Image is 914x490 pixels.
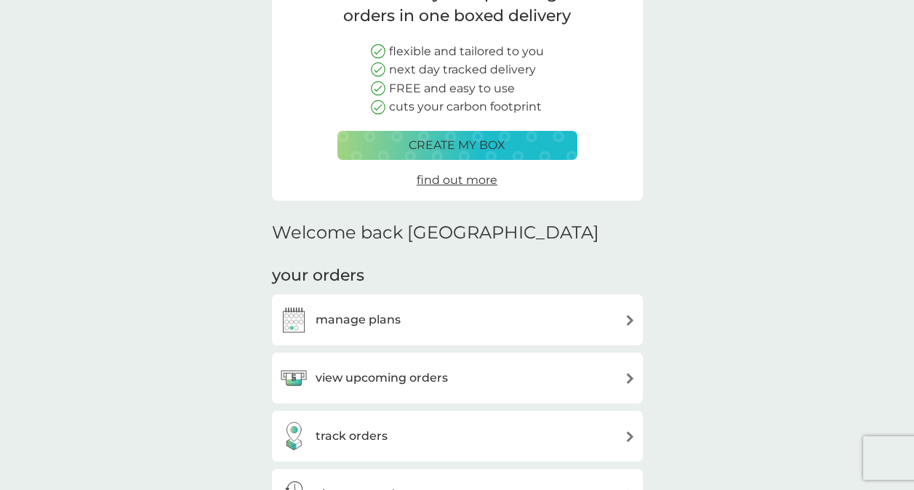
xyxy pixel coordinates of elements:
h3: your orders [272,265,364,287]
a: find out more [417,171,497,190]
button: create my box [337,131,577,160]
img: arrow right [625,373,636,384]
p: next day tracked delivery [389,60,536,79]
p: cuts your carbon footprint [389,97,542,116]
p: create my box [409,136,505,155]
h2: Welcome back [GEOGRAPHIC_DATA] [272,222,599,244]
p: FREE and easy to use [389,79,515,98]
span: find out more [417,173,497,187]
img: arrow right [625,315,636,326]
h3: manage plans [316,310,401,329]
h3: track orders [316,427,388,446]
img: arrow right [625,431,636,442]
h3: view upcoming orders [316,369,448,387]
p: flexible and tailored to you [389,42,544,61]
